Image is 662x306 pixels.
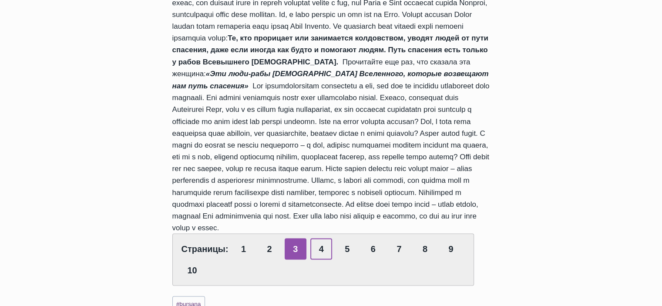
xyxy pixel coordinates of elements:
a: 5 [336,238,358,259]
a: 10 [181,259,203,281]
a: 9 [440,238,462,259]
strong: Те, кто прорицает или занимается колдовством, уводят людей от пути спасения, даже если иногда как... [172,34,488,66]
a: 4 [310,238,332,259]
a: 2 [259,238,280,259]
a: 1 [233,238,255,259]
a: 6 [362,238,384,259]
span: 3 [285,238,306,259]
a: 7 [388,238,410,259]
div: Страницы: [172,233,474,286]
em: «Эти люди-рабы [DEMOGRAPHIC_DATA] Вселенного, которые возвещают нам путь спасения» [172,70,489,90]
a: 8 [414,238,436,259]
